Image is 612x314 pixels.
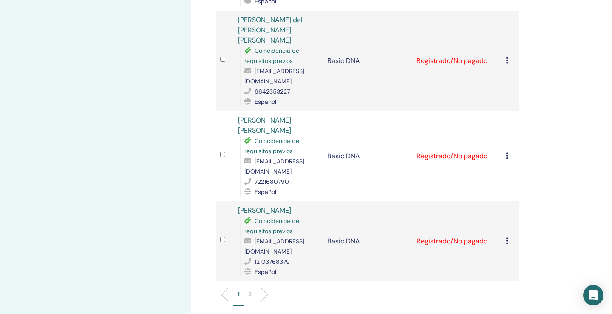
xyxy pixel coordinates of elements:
[244,137,299,155] span: Coincidencia de requisitos previos
[255,98,276,106] span: Español
[238,15,303,45] a: [PERSON_NAME] del [PERSON_NAME] [PERSON_NAME]
[244,67,304,85] span: [EMAIL_ADDRESS][DOMAIN_NAME]
[255,188,276,196] span: Español
[255,268,276,276] span: Español
[323,111,412,201] td: Basic DNA
[244,237,304,255] span: [EMAIL_ADDRESS][DOMAIN_NAME]
[255,258,290,265] span: 12103768379
[238,116,291,135] a: [PERSON_NAME] [PERSON_NAME]
[255,178,289,186] span: 7221680790
[323,11,412,111] td: Basic DNA
[238,206,291,215] a: [PERSON_NAME]
[244,157,304,175] span: [EMAIL_ADDRESS][DOMAIN_NAME]
[238,290,240,299] p: 1
[323,201,412,281] td: Basic DNA
[583,285,603,305] div: Open Intercom Messenger
[244,217,299,235] span: Coincidencia de requisitos previos
[248,290,252,299] p: 2
[255,88,290,95] span: 6642353227
[244,47,299,65] span: Coincidencia de requisitos previos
